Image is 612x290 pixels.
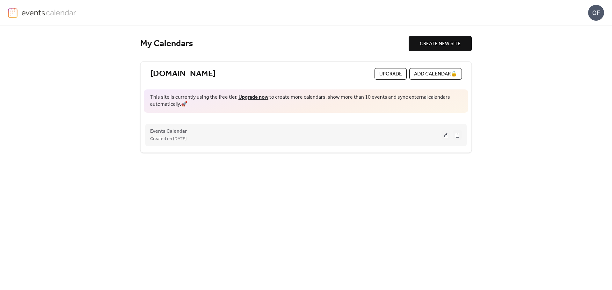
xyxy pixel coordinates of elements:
[588,5,604,21] div: OF
[238,92,268,102] a: Upgrade now
[140,38,409,49] div: My Calendars
[150,69,216,79] a: [DOMAIN_NAME]
[150,94,462,108] span: This site is currently using the free tier. to create more calendars, show more than 10 events an...
[150,128,187,135] span: Events Calendar
[409,36,472,51] button: CREATE NEW SITE
[375,68,407,80] button: Upgrade
[150,130,187,133] a: Events Calendar
[150,135,186,143] span: Created on [DATE]
[420,40,461,48] span: CREATE NEW SITE
[8,8,18,18] img: logo
[21,8,76,17] img: logo-type
[379,70,402,78] span: Upgrade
